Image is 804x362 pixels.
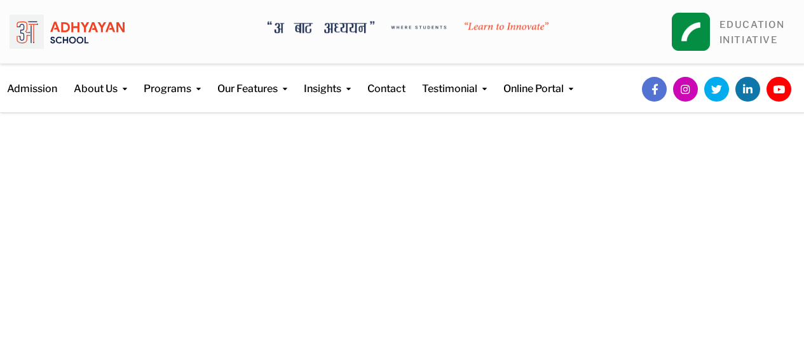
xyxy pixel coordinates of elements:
a: Our Features [217,64,287,97]
a: Programs [144,64,201,97]
img: A Bata Adhyayan where students learn to Innovate [268,21,549,34]
a: Contact [367,64,405,97]
a: Testimonial [422,64,487,97]
img: square_leapfrog [672,13,710,51]
img: logo [10,10,125,54]
a: Insights [304,64,351,97]
a: About Us [74,64,127,97]
a: Admission [7,64,57,97]
a: Online Portal [503,64,573,97]
a: EDUCATIONINITIATIVE [719,19,785,46]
